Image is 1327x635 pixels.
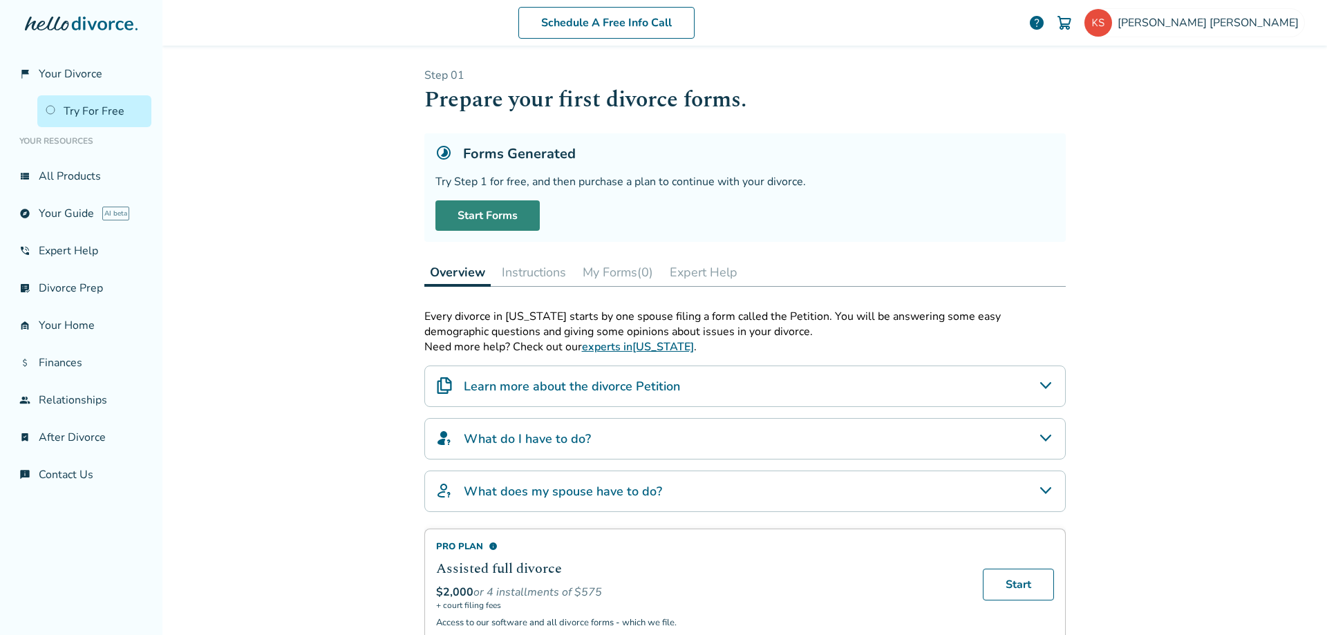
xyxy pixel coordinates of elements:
[435,200,540,231] a: Start Forms
[19,395,30,406] span: group
[464,377,680,395] h4: Learn more about the divorce Petition
[436,558,966,579] h2: Assisted full divorce
[19,283,30,294] span: list_alt_check
[1258,569,1327,635] iframe: Chat Widget
[19,469,30,480] span: chat_info
[11,347,151,379] a: attach_moneyFinances
[11,310,151,341] a: garage_homeYour Home
[518,7,695,39] a: Schedule A Free Info Call
[496,258,572,286] button: Instructions
[11,272,151,304] a: list_alt_checkDivorce Prep
[19,208,30,219] span: explore
[464,482,662,500] h4: What does my spouse have to do?
[436,377,453,394] img: Learn more about the divorce Petition
[19,171,30,182] span: view_list
[489,542,498,551] span: info
[436,585,966,600] div: or 4 installments of $575
[424,339,1066,354] p: Need more help? Check out our .
[39,66,102,82] span: Your Divorce
[436,540,966,553] div: Pro Plan
[424,258,491,287] button: Overview
[464,430,591,448] h4: What do I have to do?
[664,258,743,286] button: Expert Help
[983,569,1054,600] a: Start
[1056,15,1073,31] img: Cart
[1084,9,1112,37] img: kurt.schwartz@gmail.com
[11,198,151,229] a: exploreYour GuideAI beta
[19,432,30,443] span: bookmark_check
[1028,15,1045,31] a: help
[19,245,30,256] span: phone_in_talk
[19,320,30,331] span: garage_home
[424,471,1066,512] div: What does my spouse have to do?
[436,616,966,629] p: Access to our software and all divorce forms - which we file.
[424,83,1066,117] h1: Prepare your first divorce forms.
[463,144,576,163] h5: Forms Generated
[11,459,151,491] a: chat_infoContact Us
[435,174,1055,189] div: Try Step 1 for free, and then purchase a plan to continue with your divorce.
[11,160,151,192] a: view_listAll Products
[424,309,1066,339] p: Every divorce in [US_STATE] starts by one spouse filing a form called the Petition. You will be a...
[11,421,151,453] a: bookmark_checkAfter Divorce
[424,366,1066,407] div: Learn more about the divorce Petition
[102,207,129,220] span: AI beta
[11,127,151,155] li: Your Resources
[424,68,1066,83] p: Step 0 1
[436,600,966,611] span: + court filing fees
[436,430,453,446] img: What do I have to do?
[11,235,151,267] a: phone_in_talkExpert Help
[37,95,151,127] a: Try For Free
[436,585,473,600] span: $2,000
[11,58,151,90] a: flag_2Your Divorce
[582,339,694,354] a: experts in[US_STATE]
[436,482,453,499] img: What does my spouse have to do?
[577,258,659,286] button: My Forms(0)
[1118,15,1304,30] span: [PERSON_NAME] [PERSON_NAME]
[424,418,1066,459] div: What do I have to do?
[11,384,151,416] a: groupRelationships
[19,357,30,368] span: attach_money
[19,68,30,79] span: flag_2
